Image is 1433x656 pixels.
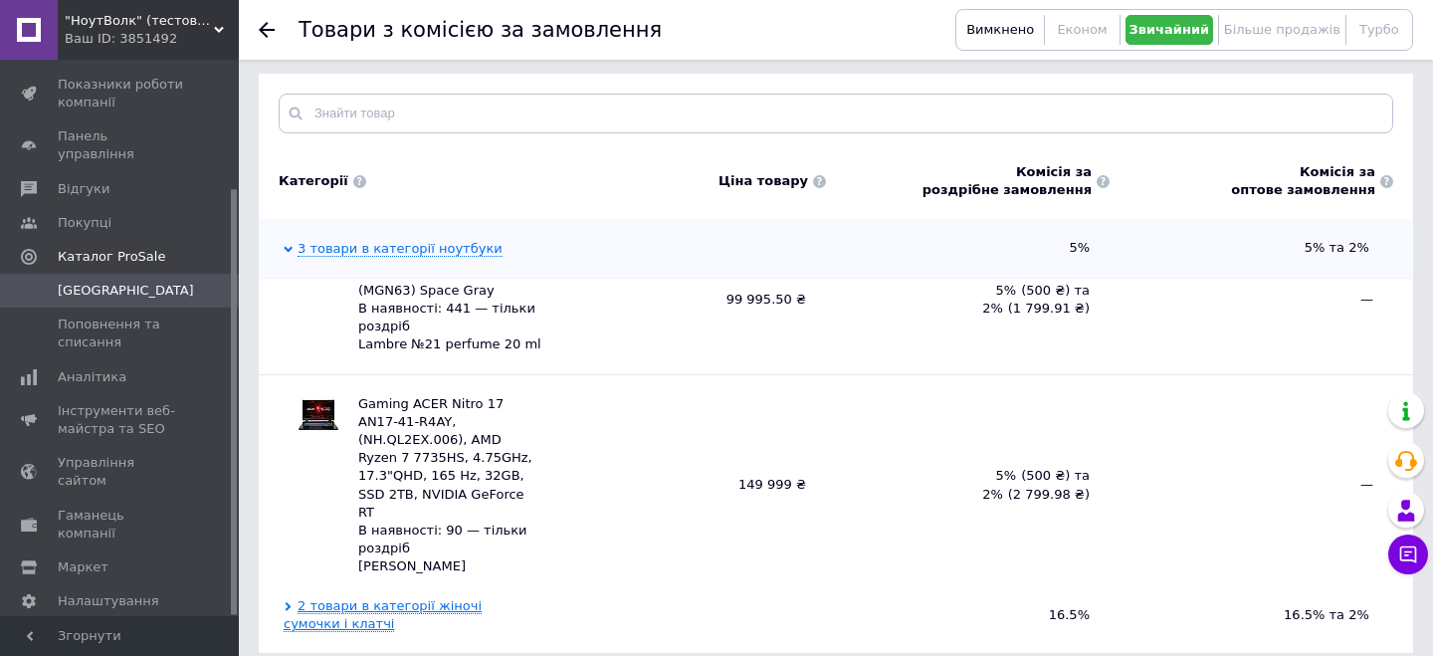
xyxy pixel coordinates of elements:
[58,248,165,266] span: Каталог ProSale
[58,558,108,576] span: Маркет
[961,15,1039,45] button: Вимкнено
[846,606,1090,624] span: 16.5%
[1224,15,1340,45] button: Більше продажів
[279,94,1393,133] input: Знайти товар
[259,22,275,38] div: Повернутися назад
[718,172,808,190] span: Ціна товару
[1050,15,1114,45] button: Економ
[1126,15,1213,45] button: Звичайний
[298,241,503,257] a: 3 товари в категорії ноутбуки
[1021,282,1070,300] div: ( 500 ₴ )
[58,282,194,300] span: [GEOGRAPHIC_DATA]
[982,283,1090,316] span: 5% та 2%
[65,12,214,30] span: "НоутВолк" (тестова компанія, Sites&Chat)
[1231,163,1375,199] span: Комісія за оптове замовлення
[738,477,806,492] span: 149 999 ₴
[58,454,184,490] span: Управління сайтом
[846,239,1090,257] span: 5%
[299,395,338,435] img: Gaming ACER Nitro 17 AN17-41-R4AY, (NH.QL2EX.006), AMD Ryzen 7 7735HS, 4.75GHz, 17.3"QHD, 165 Hz,...
[1359,22,1399,37] span: Турбо
[358,522,542,557] div: В наявності: 90 — тільки роздріб
[58,368,126,386] span: Аналітика
[65,30,239,48] div: Ваш ID: 3851492
[358,558,466,573] span: [PERSON_NAME]
[1129,476,1373,494] span: —
[358,395,542,576] div: Gaming ACER Nitro 17 AN17-41-R4AY, (NH.QL2EX.006), AMD Ryzen 7 7735HS, 4.75GHz, 17.3"QHD, 165 Hz,...
[58,592,159,610] span: Налаштування
[58,507,184,543] span: Гаманець компанії
[58,127,184,163] span: Панель управління
[58,316,184,351] span: Поповнення та списання
[358,336,541,351] span: Lambre №21 perfume 20 ml
[982,468,1090,501] span: 5% та 2%
[58,76,184,111] span: Показники роботи компанії
[1021,467,1070,485] div: ( 500 ₴ )
[284,598,482,632] a: 2 товари в категорії жіночі сумочки і клатчі
[922,163,1092,199] span: Комісія за роздрібне замовлення
[1008,486,1090,504] div: ( 2 799.98 ₴ )
[1057,22,1107,37] span: Економ
[966,22,1034,37] span: Вимкнено
[1388,535,1428,574] button: Чат з покупцем
[1351,15,1407,45] button: Турбо
[279,172,348,190] span: Категорії
[358,246,542,354] div: Ноутбук Apple MacBook Air 13" M1 8/256GB 2020 (MGN63) Space Gray
[58,214,111,232] span: Покупці
[358,300,542,335] div: В наявності: 441 — тільки роздріб
[1129,291,1373,309] span: —
[1008,300,1090,318] div: ( 1 799.91 ₴ )
[58,402,184,438] span: Інструменти веб-майстра та SEO
[1284,607,1373,622] span: 16.5% та 2%
[58,180,109,198] span: Відгуки
[1129,22,1210,37] span: Звичайний
[1224,22,1340,37] span: Більше продажів
[1305,240,1373,255] span: 5% та 2%
[726,292,806,307] span: 99 995.50 ₴
[299,20,662,41] div: Товари з комісією за замовлення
